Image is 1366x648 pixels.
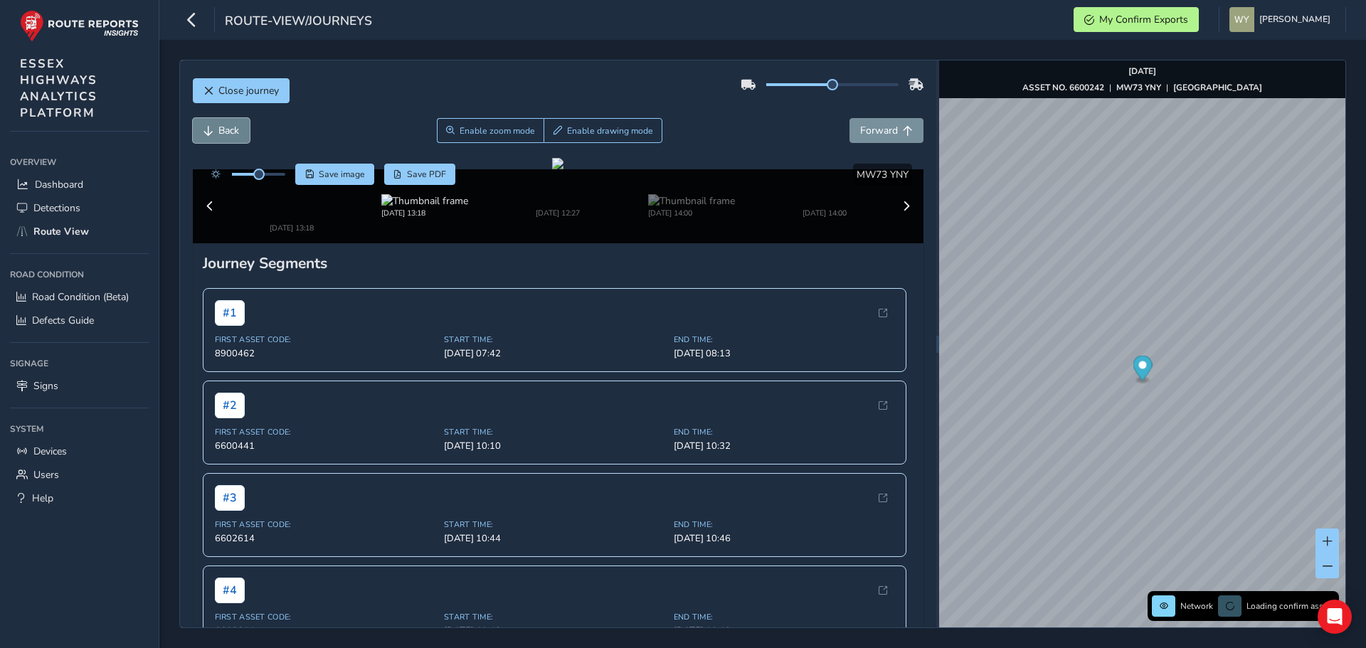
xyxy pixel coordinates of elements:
[215,588,436,599] span: First Asset Code:
[1133,356,1152,385] div: Map marker
[567,125,653,137] span: Enable drawing mode
[1022,82,1104,93] strong: ASSET NO. 6600242
[215,310,436,321] span: First Asset Code:
[1128,65,1156,77] strong: [DATE]
[1116,82,1161,93] strong: MW73 YNY
[674,495,895,506] span: End Time:
[33,379,58,393] span: Signs
[193,118,250,143] button: Back
[460,125,535,137] span: Enable zoom mode
[444,588,665,599] span: Start Time:
[514,193,601,203] div: [DATE] 12:27
[674,415,895,428] span: [DATE] 10:32
[193,78,290,103] button: Close journey
[1229,7,1335,32] button: [PERSON_NAME]
[319,169,365,180] span: Save image
[860,124,898,137] span: Forward
[674,588,895,599] span: End Time:
[10,173,149,196] a: Dashboard
[1022,82,1262,93] div: | |
[33,201,80,215] span: Detections
[215,508,436,521] span: 6602614
[437,118,544,143] button: Zoom
[384,164,456,185] button: PDF
[648,193,735,203] div: [DATE] 14:00
[10,487,149,510] a: Help
[1099,13,1188,26] span: My Confirm Exports
[544,118,662,143] button: Draw
[32,492,53,505] span: Help
[674,403,895,413] span: End Time:
[849,118,923,143] button: Forward
[781,193,868,203] div: [DATE] 14:00
[1180,600,1213,612] span: Network
[674,508,895,521] span: [DATE] 10:46
[215,461,245,487] span: # 3
[218,84,279,97] span: Close journey
[33,225,89,238] span: Route View
[295,164,374,185] button: Save
[444,323,665,336] span: [DATE] 07:42
[1074,7,1199,32] button: My Confirm Exports
[248,179,335,193] img: Thumbnail frame
[781,179,868,193] img: Thumbnail frame
[10,374,149,398] a: Signs
[215,495,436,506] span: First Asset Code:
[215,601,436,614] span: 6602614
[203,229,914,249] div: Journey Segments
[1173,82,1262,93] strong: [GEOGRAPHIC_DATA]
[444,415,665,428] span: [DATE] 10:10
[215,403,436,413] span: First Asset Code:
[215,368,245,394] span: # 2
[1229,7,1254,32] img: diamond-layout
[1246,600,1335,612] span: Loading confirm assets
[10,285,149,309] a: Road Condition (Beta)
[215,415,436,428] span: 6600441
[1259,7,1330,32] span: [PERSON_NAME]
[218,124,239,137] span: Back
[857,168,909,181] span: MW73 YNY
[674,310,895,321] span: End Time:
[215,323,436,336] span: 8900462
[32,290,129,304] span: Road Condition (Beta)
[10,463,149,487] a: Users
[10,152,149,173] div: Overview
[10,264,149,285] div: Road Condition
[648,179,735,193] img: Thumbnail frame
[215,276,245,302] span: # 1
[32,314,94,327] span: Defects Guide
[10,418,149,440] div: System
[35,178,83,191] span: Dashboard
[225,12,372,32] span: route-view/journeys
[10,353,149,374] div: Signage
[381,179,468,193] img: Thumbnail frame
[10,220,149,243] a: Route View
[444,495,665,506] span: Start Time:
[444,310,665,321] span: Start Time:
[20,55,97,121] span: ESSEX HIGHWAYS ANALYTICS PLATFORM
[248,193,335,203] div: [DATE] 13:18
[444,508,665,521] span: [DATE] 10:44
[514,179,601,193] img: Thumbnail frame
[20,10,139,42] img: rr logo
[10,196,149,220] a: Detections
[444,601,665,614] span: [DATE] 10:43
[674,601,895,614] span: [DATE] 10:43
[10,309,149,332] a: Defects Guide
[444,403,665,413] span: Start Time:
[33,445,67,458] span: Devices
[215,554,245,580] span: # 4
[1318,600,1352,634] div: Open Intercom Messenger
[407,169,446,180] span: Save PDF
[10,440,149,463] a: Devices
[33,468,59,482] span: Users
[381,193,468,203] div: [DATE] 13:18
[674,323,895,336] span: [DATE] 08:13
